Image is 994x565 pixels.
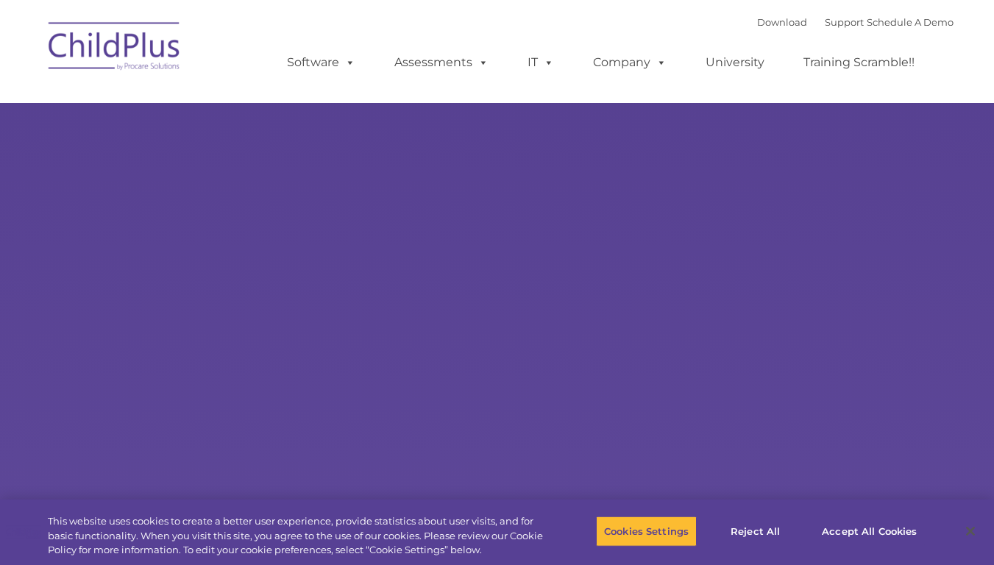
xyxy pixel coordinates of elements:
[757,16,954,28] font: |
[825,16,864,28] a: Support
[272,48,370,77] a: Software
[789,48,929,77] a: Training Scramble!!
[578,48,681,77] a: Company
[691,48,779,77] a: University
[48,514,547,558] div: This website uses cookies to create a better user experience, provide statistics about user visit...
[867,16,954,28] a: Schedule A Demo
[709,516,801,547] button: Reject All
[380,48,503,77] a: Assessments
[596,516,697,547] button: Cookies Settings
[954,515,987,547] button: Close
[814,516,925,547] button: Accept All Cookies
[757,16,807,28] a: Download
[41,12,188,85] img: ChildPlus by Procare Solutions
[513,48,569,77] a: IT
